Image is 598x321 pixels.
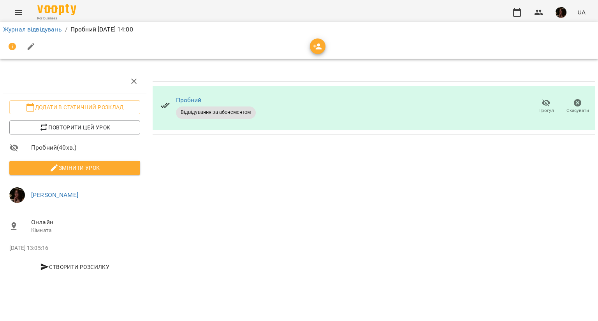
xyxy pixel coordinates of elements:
p: Пробний [DATE] 14:00 [70,25,133,34]
nav: breadcrumb [3,25,595,34]
img: Voopty Logo [37,4,76,15]
button: Додати в статичний розклад [9,100,140,114]
button: Скасувати [562,96,593,117]
li: / [65,25,67,34]
p: [DATE] 13:05:16 [9,244,140,252]
span: Пробний ( 40 хв. ) [31,143,140,152]
button: Menu [9,3,28,22]
button: Створити розсилку [9,260,140,274]
button: Прогул [530,96,562,117]
span: Повторити цей урок [16,123,134,132]
p: Кімната [31,227,140,234]
span: UA [577,8,586,16]
button: Повторити цей урок [9,120,140,134]
span: Онлайн [31,218,140,227]
span: Прогул [538,107,554,114]
span: Додати в статичний розклад [16,103,134,112]
a: Журнал відвідувань [3,26,62,33]
span: Створити розсилку [12,262,137,272]
button: Змінити урок [9,161,140,175]
button: UA [574,5,589,19]
span: Змінити урок [16,163,134,173]
span: Скасувати [566,107,589,114]
img: 1b79b5faa506ccfdadca416541874b02.jpg [556,7,566,18]
span: Відвідування за абонементом [176,109,256,116]
span: For Business [37,16,76,21]
a: Пробний [176,96,202,104]
img: 1b79b5faa506ccfdadca416541874b02.jpg [9,187,25,203]
a: [PERSON_NAME] [31,191,78,199]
